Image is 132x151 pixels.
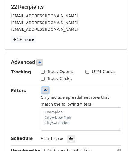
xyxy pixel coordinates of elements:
[11,4,121,10] h5: 22 Recipients
[41,95,109,106] small: Only include spreadsheet rows that match the following filters:
[11,20,78,25] small: [EMAIL_ADDRESS][DOMAIN_NAME]
[92,69,115,75] label: UTM Codes
[11,27,78,32] small: [EMAIL_ADDRESS][DOMAIN_NAME]
[11,69,31,74] strong: Tracking
[11,88,26,93] strong: Filters
[47,75,72,82] label: Track Clicks
[47,69,73,75] label: Track Opens
[41,136,63,142] span: Send now
[11,59,121,66] h5: Advanced
[11,136,33,141] strong: Schedule
[11,14,78,18] small: [EMAIL_ADDRESS][DOMAIN_NAME]
[102,122,132,151] iframe: Chat Widget
[11,36,36,43] a: +19 more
